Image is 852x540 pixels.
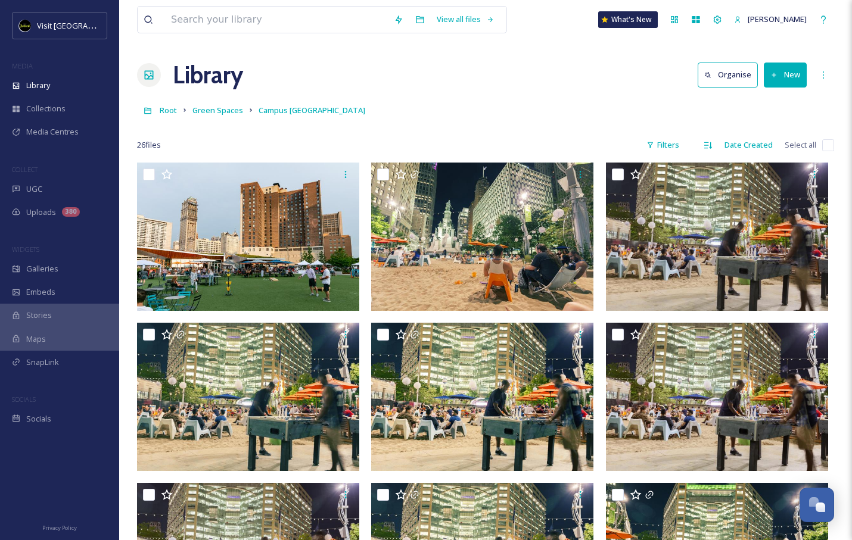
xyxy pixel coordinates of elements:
span: Collections [26,103,66,114]
img: CampusMartius_Nightlife_Bowen_9969-cyan.jpg [371,163,593,311]
a: What's New [598,11,658,28]
div: 380 [62,207,80,217]
img: CampusMartius_Nightlife_Bowen_9967.jpg [606,323,828,471]
img: CampusMartius_Nightlife_Bowen_9967-cyan.jpg [371,323,593,471]
span: 26 file s [137,139,161,151]
img: CampusMartius_Nightlife_Bowen_9968.jpg [606,163,828,311]
a: View all files [431,8,500,31]
span: Stories [26,310,52,321]
a: [PERSON_NAME] [728,8,813,31]
button: New [764,63,807,87]
a: Campus [GEOGRAPHIC_DATA] [259,103,365,117]
span: Root [160,105,177,116]
span: Socials [26,413,51,424]
div: Filters [640,133,685,157]
span: Galleries [26,263,58,274]
span: SOCIALS [12,395,36,404]
div: Date Created [719,133,779,157]
button: Organise [698,63,758,87]
a: Library [173,57,243,93]
span: Green Spaces [192,105,243,116]
span: Media Centres [26,126,79,138]
a: Privacy Policy [42,520,77,534]
span: MEDIA [12,61,33,70]
span: Privacy Policy [42,524,77,532]
span: [PERSON_NAME] [748,14,807,24]
span: Uploads [26,207,56,218]
img: Beacon_Park_photo_by_Gerard-and-Belevender-Duration_Unlimited-DMCVB-926.jpg [137,163,359,311]
span: Campus [GEOGRAPHIC_DATA] [259,105,365,116]
span: Visit [GEOGRAPHIC_DATA] [37,20,129,31]
span: Maps [26,333,46,345]
input: Search your library [165,7,388,33]
button: Open Chat [800,488,834,522]
span: Select all [785,139,816,151]
span: COLLECT [12,165,38,174]
a: Organise [698,63,764,87]
img: CampusMartius_Nightlife_Bowen_9968-cyan.jpg [137,323,359,471]
span: Embeds [26,286,55,298]
span: UGC [26,183,42,195]
img: VISIT%20DETROIT%20LOGO%20-%20BLACK%20BACKGROUND.png [19,20,31,32]
span: SnapLink [26,357,59,368]
span: WIDGETS [12,245,39,254]
a: Green Spaces [192,103,243,117]
span: Library [26,80,50,91]
a: Root [160,103,177,117]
